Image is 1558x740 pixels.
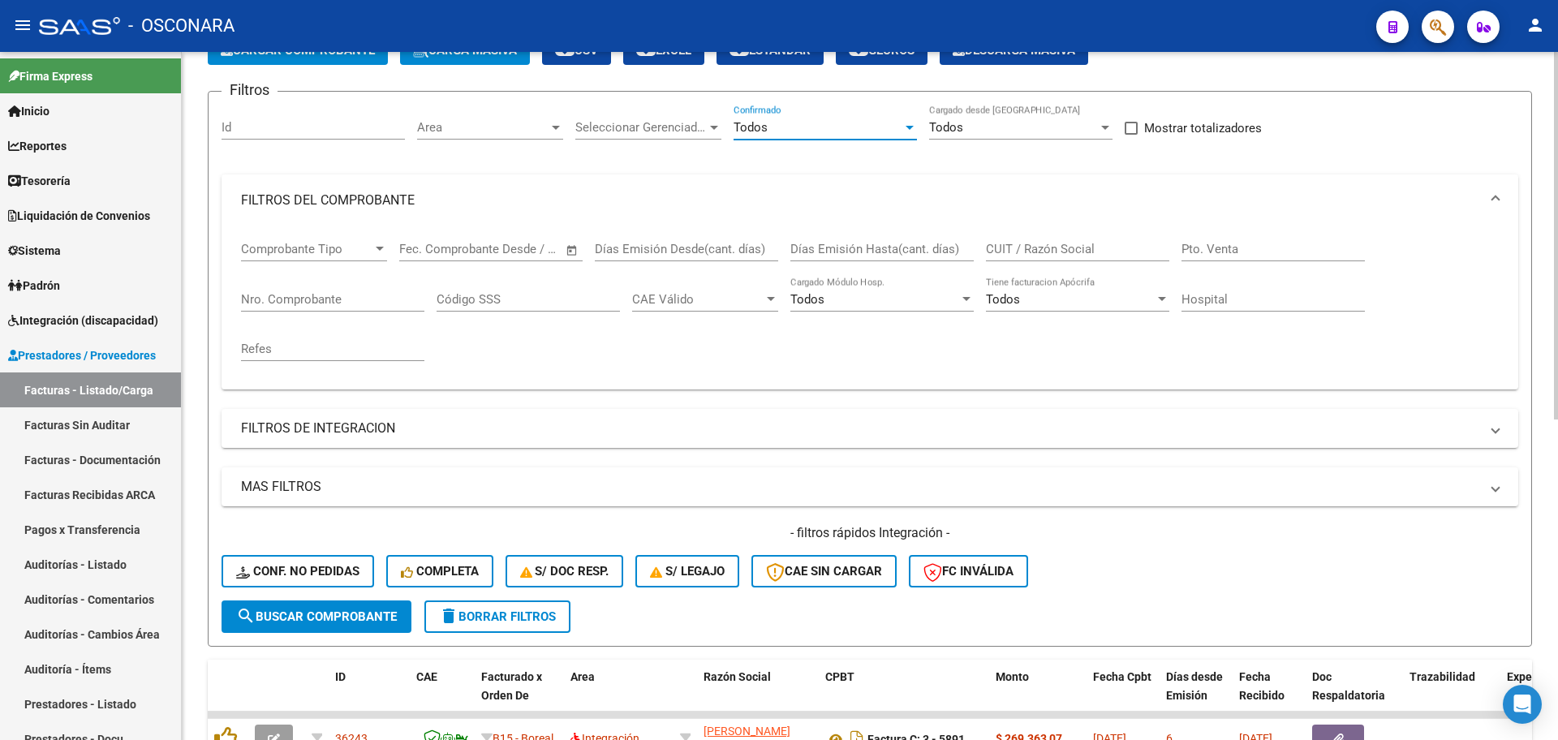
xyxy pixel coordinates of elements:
span: Firma Express [8,67,93,85]
span: S/ legajo [650,564,725,579]
datatable-header-cell: CAE [410,660,475,731]
mat-expansion-panel-header: MAS FILTROS [222,467,1518,506]
span: Fecha Cpbt [1093,670,1151,683]
span: Sistema [8,242,61,260]
span: Todos [734,120,768,135]
span: Completa [401,564,479,579]
span: Gecros [849,43,915,58]
span: Tesorería [8,172,71,190]
span: Comprobante Tipo [241,242,372,256]
span: Todos [986,292,1020,307]
span: Conf. no pedidas [236,564,359,579]
span: Doc Respaldatoria [1312,670,1385,702]
span: Padrón [8,277,60,295]
mat-icon: menu [13,15,32,35]
mat-expansion-panel-header: FILTROS DE INTEGRACION [222,409,1518,448]
span: Facturado x Orden De [481,670,542,702]
span: Fecha Recibido [1239,670,1285,702]
div: FILTROS DEL COMPROBANTE [222,226,1518,389]
button: CAE SIN CARGAR [751,555,897,587]
button: Conf. no pedidas [222,555,374,587]
mat-panel-title: FILTROS DE INTEGRACION [241,419,1479,437]
span: CPBT [825,670,854,683]
mat-icon: person [1526,15,1545,35]
span: Area [417,120,549,135]
span: Mostrar totalizadores [1144,118,1262,138]
datatable-header-cell: Trazabilidad [1403,660,1500,731]
span: CSV [555,43,598,58]
datatable-header-cell: Fecha Cpbt [1087,660,1160,731]
datatable-header-cell: Doc Respaldatoria [1306,660,1403,731]
span: Inicio [8,102,49,120]
mat-expansion-panel-header: FILTROS DEL COMPROBANTE [222,174,1518,226]
input: Fecha fin [480,242,558,256]
datatable-header-cell: Area [564,660,674,731]
datatable-header-cell: Fecha Recibido [1233,660,1306,731]
datatable-header-cell: CPBT [819,660,989,731]
button: FC Inválida [909,555,1028,587]
span: Liquidación de Convenios [8,207,150,225]
h3: Filtros [222,79,278,101]
span: Todos [929,120,963,135]
span: FC Inválida [923,564,1014,579]
span: Buscar Comprobante [236,609,397,624]
span: Prestadores / Proveedores [8,346,156,364]
span: S/ Doc Resp. [520,564,609,579]
span: Borrar Filtros [439,609,556,624]
span: Monto [996,670,1029,683]
span: Seleccionar Gerenciador [575,120,707,135]
datatable-header-cell: Monto [989,660,1087,731]
span: CAE Válido [632,292,764,307]
span: Estandar [730,43,811,58]
span: ID [335,670,346,683]
button: Borrar Filtros [424,600,570,633]
mat-panel-title: FILTROS DEL COMPROBANTE [241,191,1479,209]
datatable-header-cell: ID [329,660,410,731]
datatable-header-cell: Días desde Emisión [1160,660,1233,731]
span: Area [570,670,595,683]
span: Todos [790,292,824,307]
h4: - filtros rápidos Integración - [222,524,1518,542]
datatable-header-cell: Facturado x Orden De [475,660,564,731]
input: Fecha inicio [399,242,465,256]
mat-icon: delete [439,606,458,626]
span: CAE SIN CARGAR [766,564,882,579]
span: EXCEL [636,43,691,58]
span: [PERSON_NAME] [704,725,790,738]
button: Completa [386,555,493,587]
button: Buscar Comprobante [222,600,411,633]
span: Razón Social [704,670,771,683]
button: Open calendar [563,241,582,260]
span: CAE [416,670,437,683]
span: - OSCONARA [128,8,235,44]
mat-icon: search [236,606,256,626]
datatable-header-cell: Razón Social [697,660,819,731]
span: Reportes [8,137,67,155]
span: Trazabilidad [1410,670,1475,683]
div: Open Intercom Messenger [1503,685,1542,724]
mat-panel-title: MAS FILTROS [241,478,1479,496]
span: Días desde Emisión [1166,670,1223,702]
button: S/ Doc Resp. [506,555,624,587]
button: S/ legajo [635,555,739,587]
span: Integración (discapacidad) [8,312,158,329]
